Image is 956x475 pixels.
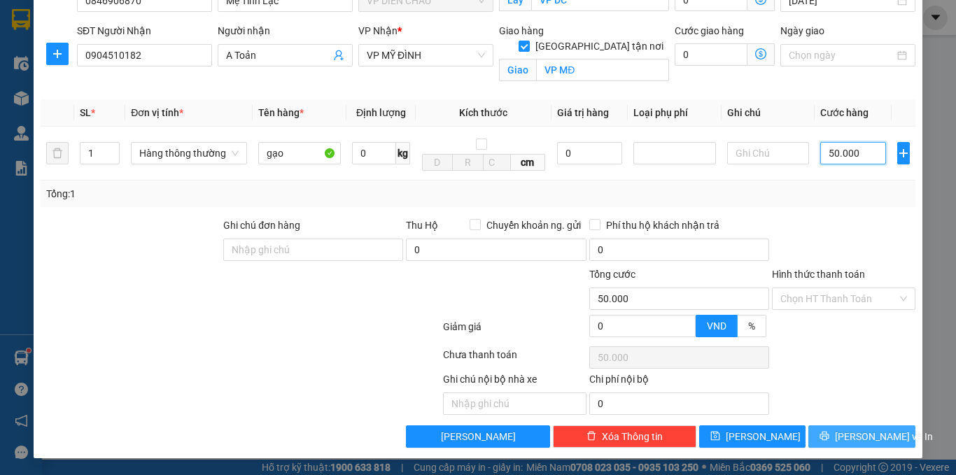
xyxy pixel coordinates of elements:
[258,142,341,164] input: VD: Bàn, Ghế
[258,107,304,118] span: Tên hàng
[7,76,17,145] img: logo
[600,218,725,233] span: Phí thu hộ khách nhận trả
[356,107,406,118] span: Định lượng
[422,154,453,171] input: D
[557,107,609,118] span: Giá trị hàng
[707,320,726,332] span: VND
[748,320,755,332] span: %
[530,38,669,54] span: [GEOGRAPHIC_DATA] tận nơi
[139,143,239,164] span: Hàng thông thường
[789,48,894,63] input: Ngày giao
[483,154,511,171] input: C
[443,392,586,415] input: Nhập ghi chú
[218,23,353,38] div: Người nhận
[722,99,815,127] th: Ghi chú
[808,425,915,448] button: printer[PERSON_NAME] và In
[772,269,865,280] label: Hình thức thanh toán
[223,220,300,231] label: Ghi chú đơn hàng
[46,142,69,164] button: delete
[19,59,122,107] span: [GEOGRAPHIC_DATA], [GEOGRAPHIC_DATA] ↔ [GEOGRAPHIC_DATA]
[675,43,747,66] input: Cước giao hàng
[406,425,549,448] button: [PERSON_NAME]
[367,45,485,66] span: VP MỸ ĐÌNH
[443,371,586,392] div: Ghi chú nội bộ nhà xe
[897,142,910,164] button: plus
[602,429,663,444] span: Xóa Thông tin
[406,220,438,231] span: Thu Hộ
[586,431,596,442] span: delete
[46,186,370,201] div: Tổng: 1
[835,429,933,444] span: [PERSON_NAME] và In
[131,107,183,118] span: Đơn vị tính
[442,347,588,371] div: Chưa thanh toán
[675,25,744,36] label: Cước giao hàng
[441,429,516,444] span: [PERSON_NAME]
[755,48,766,59] span: dollar-circle
[710,431,720,442] span: save
[442,319,588,343] div: Giảm giá
[553,425,696,448] button: deleteXóa Thông tin
[589,269,635,280] span: Tổng cước
[727,142,809,164] input: Ghi Chú
[726,429,801,444] span: [PERSON_NAME]
[536,59,669,81] input: Giao tận nơi
[499,59,536,81] span: Giao
[628,99,722,127] th: Loại phụ phí
[459,107,507,118] span: Kích thước
[396,142,410,164] span: kg
[358,25,398,36] span: VP Nhận
[481,218,586,233] span: Chuyển khoản ng. gửi
[780,25,824,36] label: Ngày giao
[820,431,829,442] span: printer
[47,48,68,59] span: plus
[46,43,69,65] button: plus
[223,239,403,261] input: Ghi chú đơn hàng
[80,107,91,118] span: SL
[499,25,544,36] span: Giao hàng
[77,23,212,38] div: SĐT Người Nhận
[699,425,806,448] button: save[PERSON_NAME]
[557,142,623,164] input: 0
[898,148,909,159] span: plus
[820,107,869,118] span: Cước hàng
[333,50,344,61] span: user-add
[20,11,121,57] strong: CHUYỂN PHÁT NHANH AN PHÚ QUÝ
[511,154,545,171] span: cm
[589,371,769,392] div: Chi phí nội bộ
[452,154,483,171] input: R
